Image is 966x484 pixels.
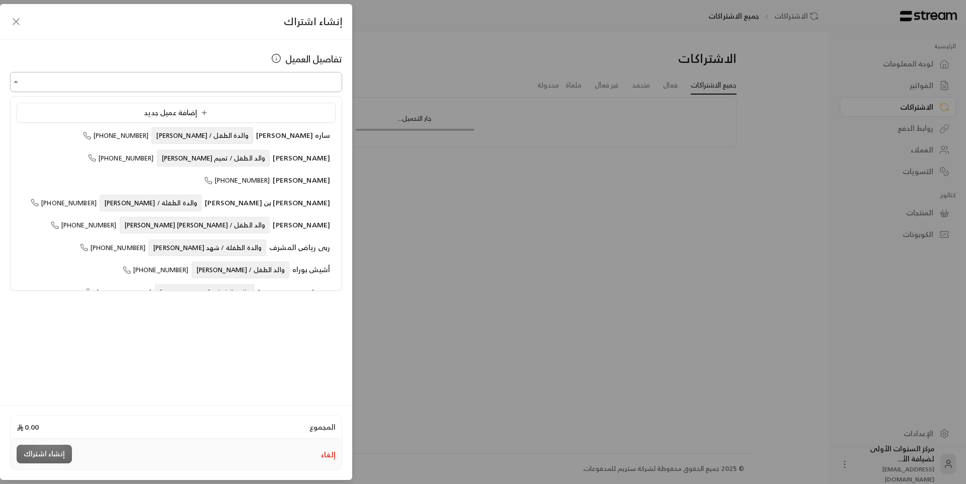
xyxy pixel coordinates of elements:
[192,262,289,278] span: والد الطفل / [PERSON_NAME]
[269,241,330,254] span: ربى رياض المشرف
[273,151,330,164] span: [PERSON_NAME]
[273,174,330,186] span: [PERSON_NAME]
[157,150,270,167] span: والد الطفل / تميم [PERSON_NAME]
[292,263,330,276] span: أشيش بوراه
[31,197,97,209] span: [PHONE_NUMBER]
[205,196,330,209] span: [PERSON_NAME] بن [PERSON_NAME]
[144,106,212,119] span: إضافة عميل جديد
[51,219,117,231] span: [PHONE_NUMBER]
[123,264,189,276] span: [PHONE_NUMBER]
[284,13,342,30] span: إنشاء اشتراك
[204,175,270,186] span: [PHONE_NUMBER]
[17,422,39,432] span: 0.00
[256,129,330,141] span: ساره [PERSON_NAME]
[148,239,266,256] span: والدة الطفلة / شهد [PERSON_NAME]
[285,52,342,66] span: تفاصيل العميل
[120,217,270,233] span: والد الطفل / [PERSON_NAME] [PERSON_NAME]
[86,287,152,298] span: [PHONE_NUMBER]
[273,218,330,231] span: [PERSON_NAME]
[80,242,146,254] span: [PHONE_NUMBER]
[151,127,253,144] span: والدة الطفل / [PERSON_NAME]
[155,284,255,301] span: والده الطفل/ [PERSON_NAME]
[100,195,202,211] span: والدة الطفلة / [PERSON_NAME]
[88,152,154,164] span: [PHONE_NUMBER]
[321,450,336,460] button: إلغاء
[10,76,22,88] button: Close
[83,130,149,141] span: [PHONE_NUMBER]
[309,422,336,432] span: المجموع
[258,286,330,298] span: نوره [PERSON_NAME]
